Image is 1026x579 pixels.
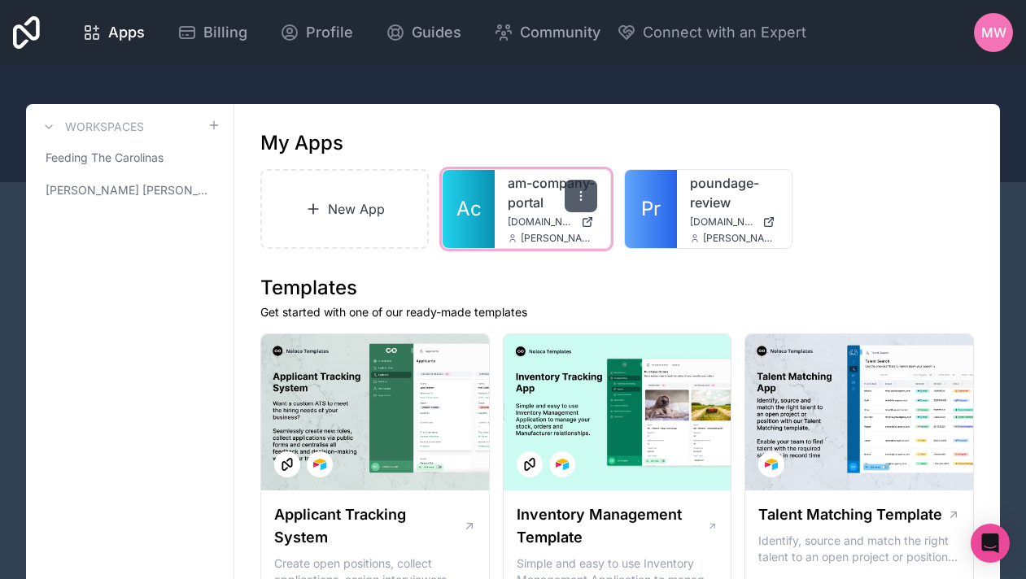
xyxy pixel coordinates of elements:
h1: My Apps [260,130,343,156]
div: Open Intercom Messenger [971,524,1010,563]
span: [PERSON_NAME] [PERSON_NAME] [46,182,207,198]
a: [DOMAIN_NAME] [508,215,596,229]
img: Airtable Logo [765,458,778,471]
span: [PERSON_NAME][EMAIL_ADDRESS][DOMAIN_NAME] [521,232,596,245]
a: am-company-portal [508,173,596,212]
a: Feeding The Carolinas [39,143,220,172]
button: Connect with an Expert [617,21,806,44]
a: poundage-review [690,173,779,212]
span: Guides [412,21,461,44]
a: Billing [164,15,260,50]
a: Ac [443,170,495,248]
span: Ac [456,196,482,222]
span: Connect with an Expert [643,21,806,44]
h1: Inventory Management Template [517,503,708,549]
span: [PERSON_NAME][EMAIL_ADDRESS][DOMAIN_NAME] [703,232,779,245]
span: Community [520,21,600,44]
h1: Talent Matching Template [758,503,942,526]
a: Apps [69,15,158,50]
span: Pr [641,196,661,222]
h1: Templates [260,275,974,301]
span: Feeding The Carolinas [46,150,164,166]
span: MW [981,23,1006,42]
p: Get started with one of our ready-made templates [260,304,974,320]
p: Identify, source and match the right talent to an open project or position with our Talent Matchi... [758,533,960,565]
a: Guides [373,15,474,50]
a: Profile [267,15,366,50]
span: Profile [306,21,353,44]
img: Airtable Logo [313,458,326,471]
a: Workspaces [39,117,144,137]
a: Pr [625,170,677,248]
a: [PERSON_NAME] [PERSON_NAME] [39,176,220,205]
span: [DOMAIN_NAME] [508,215,574,229]
span: Apps [108,21,145,44]
span: [DOMAIN_NAME] [690,215,756,229]
a: [DOMAIN_NAME] [690,215,779,229]
span: Billing [203,21,247,44]
h1: Applicant Tracking System [274,503,463,549]
img: Airtable Logo [556,458,569,471]
a: Community [481,15,613,50]
a: New App [260,169,429,249]
h3: Workspaces [65,119,144,135]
